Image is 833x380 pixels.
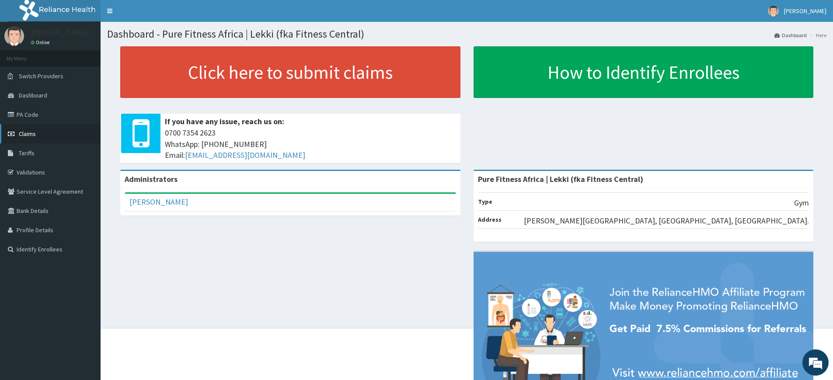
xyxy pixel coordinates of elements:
[185,150,305,160] a: [EMAIL_ADDRESS][DOMAIN_NAME]
[478,198,492,206] b: Type
[165,127,456,161] span: 0700 7354 2623 WhatsApp: [PHONE_NUMBER] Email:
[125,174,178,184] b: Administrators
[784,7,826,15] span: [PERSON_NAME]
[774,31,807,39] a: Dashboard
[19,91,47,99] span: Dashboard
[107,28,826,40] h1: Dashboard - Pure Fitness Africa | Lekki (fka Fitness Central)
[31,39,52,45] a: Online
[19,149,35,157] span: Tariffs
[808,31,826,39] li: Here
[478,174,643,184] strong: Pure Fitness Africa | Lekki (fka Fitness Central)
[165,116,284,126] b: If you have any issue, reach us on:
[19,130,36,138] span: Claims
[31,28,88,36] p: [PERSON_NAME]
[768,6,779,17] img: User Image
[524,215,809,227] p: [PERSON_NAME][GEOGRAPHIC_DATA], [GEOGRAPHIC_DATA], [GEOGRAPHIC_DATA].
[794,197,809,209] p: Gym
[4,26,24,46] img: User Image
[19,72,63,80] span: Switch Providers
[474,46,814,98] a: How to Identify Enrollees
[129,197,188,207] a: [PERSON_NAME]
[478,216,502,223] b: Address
[120,46,460,98] a: Click here to submit claims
